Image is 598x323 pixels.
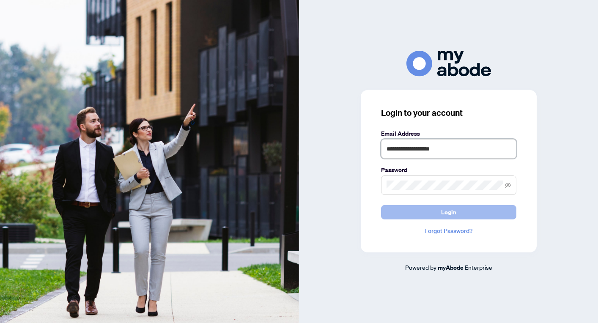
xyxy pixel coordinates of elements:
[381,165,516,175] label: Password
[505,182,511,188] span: eye-invisible
[381,226,516,235] a: Forgot Password?
[438,263,464,272] a: myAbode
[465,263,492,271] span: Enterprise
[441,205,456,219] span: Login
[406,51,491,77] img: ma-logo
[381,205,516,219] button: Login
[405,263,436,271] span: Powered by
[381,129,516,138] label: Email Address
[381,107,516,119] h3: Login to your account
